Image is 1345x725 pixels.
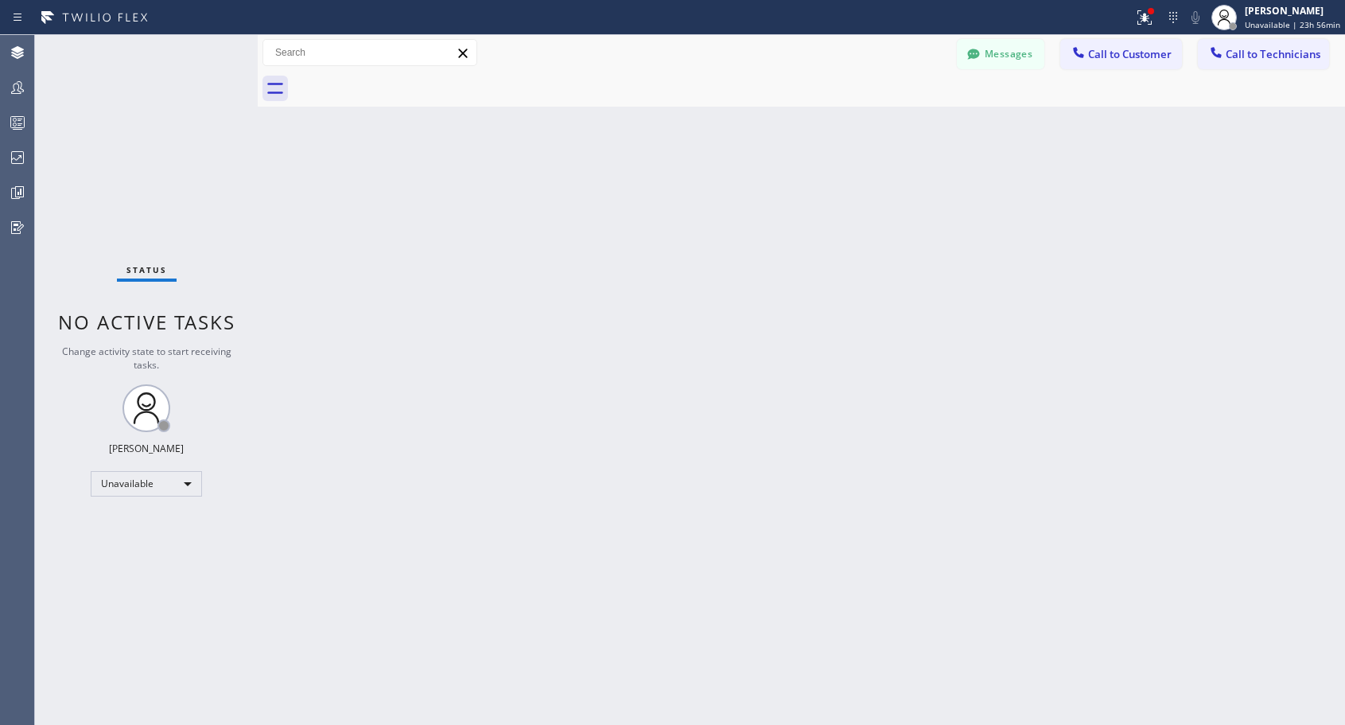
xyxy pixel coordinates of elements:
[62,345,231,372] span: Change activity state to start receiving tasks.
[1060,39,1182,69] button: Call to Customer
[91,471,202,497] div: Unavailable
[109,442,184,455] div: [PERSON_NAME]
[1226,47,1320,61] span: Call to Technicians
[1245,19,1340,30] span: Unavailable | 23h 56min
[1198,39,1329,69] button: Call to Technicians
[1245,4,1340,18] div: [PERSON_NAME]
[126,264,167,275] span: Status
[263,40,476,65] input: Search
[58,309,235,335] span: No active tasks
[1184,6,1207,29] button: Mute
[957,39,1044,69] button: Messages
[1088,47,1172,61] span: Call to Customer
